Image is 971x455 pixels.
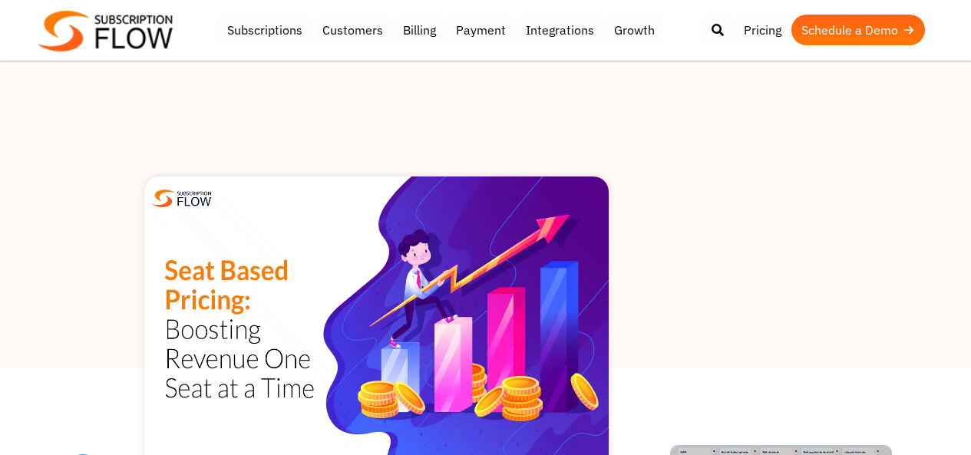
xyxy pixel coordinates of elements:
img: Subscriptionflow [38,11,173,51]
a: Schedule a Demo [791,15,925,45]
a: Customers [312,15,393,45]
a: Growth [604,15,665,45]
a: Payment [446,15,516,45]
a: Subscriptions [217,15,312,45]
a: Pricing [734,15,791,45]
a: Billing [393,15,446,45]
a: Integrations [516,15,604,45]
